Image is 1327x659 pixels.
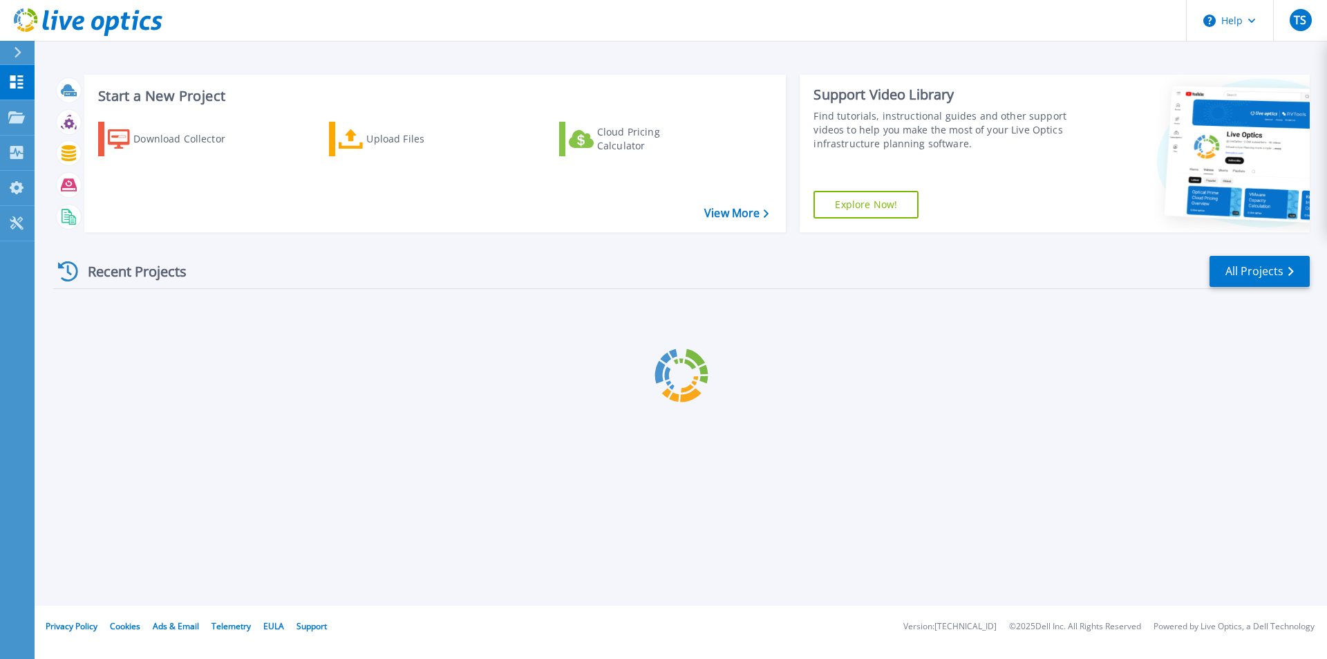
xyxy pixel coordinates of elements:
a: Download Collector [98,122,252,156]
li: Powered by Live Optics, a Dell Technology [1154,622,1315,631]
a: Support [297,620,327,632]
div: Support Video Library [813,86,1073,104]
h3: Start a New Project [98,89,769,104]
a: Privacy Policy [46,620,97,632]
a: Upload Files [329,122,483,156]
li: © 2025 Dell Inc. All Rights Reserved [1009,622,1141,631]
div: Recent Projects [53,254,205,288]
div: Download Collector [133,125,244,153]
a: Telemetry [211,620,251,632]
a: EULA [263,620,284,632]
div: Find tutorials, instructional guides and other support videos to help you make the most of your L... [813,109,1073,151]
a: View More [704,207,769,220]
div: Upload Files [366,125,477,153]
span: TS [1294,15,1306,26]
a: Explore Now! [813,191,919,219]
li: Version: [TECHNICAL_ID] [903,622,997,631]
div: Cloud Pricing Calculator [597,125,708,153]
a: Ads & Email [153,620,199,632]
a: Cookies [110,620,140,632]
a: All Projects [1210,256,1310,287]
a: Cloud Pricing Calculator [559,122,713,156]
